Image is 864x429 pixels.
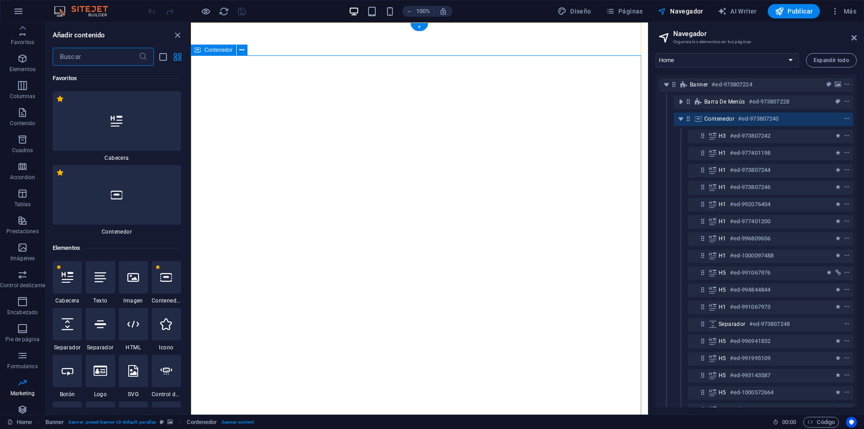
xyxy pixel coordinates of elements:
[152,355,181,398] div: Control deslizante de imágenes
[833,404,842,415] button: animation
[842,96,851,107] button: context-menu
[833,302,842,312] button: animation
[730,148,770,158] h6: #ed-977401198
[85,391,115,398] span: Logo
[730,233,770,244] h6: #ed-996809656
[833,250,842,261] button: animation
[730,216,770,227] h6: #ed-977401200
[85,308,115,351] div: Separador
[730,199,770,210] h6: #ed-992076404
[768,4,820,18] button: Publicar
[833,387,842,398] button: animation
[833,165,842,176] button: animation
[824,267,833,278] button: animation
[833,148,842,158] button: animation
[53,391,82,398] span: Botón
[85,355,115,398] div: Logo
[155,265,160,270] span: Eliminar de favoritos
[12,147,33,154] p: Cuadros
[119,355,148,398] div: SVG
[219,6,229,17] i: Volver a cargar página
[842,165,851,176] button: context-menu
[806,53,857,68] button: Expandir todo
[719,235,726,242] span: H1
[56,265,61,270] span: Eliminar de favoritos
[842,319,851,330] button: context-menu
[53,73,181,84] h6: Favoritos
[67,417,156,428] span: . banner .preset-banner-v3-default .parallax
[402,6,434,17] button: 100%
[730,387,774,398] h6: #ed-1000572664
[7,363,37,370] p: Formularios
[204,47,233,53] span: Contenedor
[119,297,148,304] span: Imagen
[119,391,148,398] span: SVG
[152,308,181,351] div: Icono
[410,23,428,31] div: +
[730,302,770,312] h6: #ed-991067973
[7,417,32,428] a: Haz clic para cancelar la selección y doble clic para abrir páginas
[833,199,842,210] button: animation
[53,30,105,41] h6: Añadir contenido
[673,30,857,38] h2: Navegador
[53,228,181,235] span: Contenedor
[10,390,35,397] p: Marketing
[7,309,38,316] p: Encabezado
[833,131,842,141] button: animation
[719,372,726,379] span: H5
[719,389,726,396] span: H5
[53,165,181,235] div: Contenedor
[833,353,842,364] button: animation
[14,201,31,208] p: Tablas
[152,344,181,351] span: Icono
[842,387,851,398] button: context-menu
[831,7,856,16] span: Más
[53,243,181,253] h6: Elementos
[842,250,851,261] button: context-menu
[846,417,857,428] button: Usercentrics
[53,355,82,398] div: Botón
[690,81,708,88] span: Banner
[416,6,430,17] h6: 100%
[9,66,36,73] p: Elementos
[5,336,39,343] p: Pie de página
[53,308,82,351] div: Separador
[738,113,778,124] h6: #ed-973807240
[152,297,181,304] span: Contenedor
[842,353,851,364] button: context-menu
[719,132,726,140] span: H3
[842,131,851,141] button: context-menu
[85,297,115,304] span: Texto
[814,58,849,63] span: Expandir todo
[833,79,842,90] button: background
[827,4,860,18] button: Más
[749,96,789,107] h6: #ed-973807228
[218,6,229,17] button: reload
[842,233,851,244] button: context-menu
[730,370,770,381] h6: #ed-993143587
[152,391,181,398] span: Control deslizante de imágenes
[53,261,82,304] div: Cabecera
[833,233,842,244] button: animation
[730,336,770,347] h6: #ed-996941832
[719,355,726,362] span: H5
[842,199,851,210] button: context-menu
[842,370,851,381] button: context-menu
[719,252,726,259] span: H1
[654,4,707,18] button: Navegador
[730,404,774,415] h6: #ed-1000572667
[842,284,851,295] button: context-menu
[719,269,726,276] span: H5
[719,201,726,208] span: H1
[719,406,726,413] span: H5
[439,7,447,15] i: Al redimensionar, ajustar el nivel de zoom automáticamente para ajustarse al dispositivo elegido.
[673,38,839,46] h3: Organiza los elementos en tus páginas
[730,250,774,261] h6: #ed-1000097488
[606,7,643,16] span: Páginas
[85,261,115,304] div: Texto
[10,93,36,100] p: Columnas
[833,284,842,295] button: animation
[719,184,726,191] span: H1
[119,308,148,351] div: HTML
[842,267,851,278] button: context-menu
